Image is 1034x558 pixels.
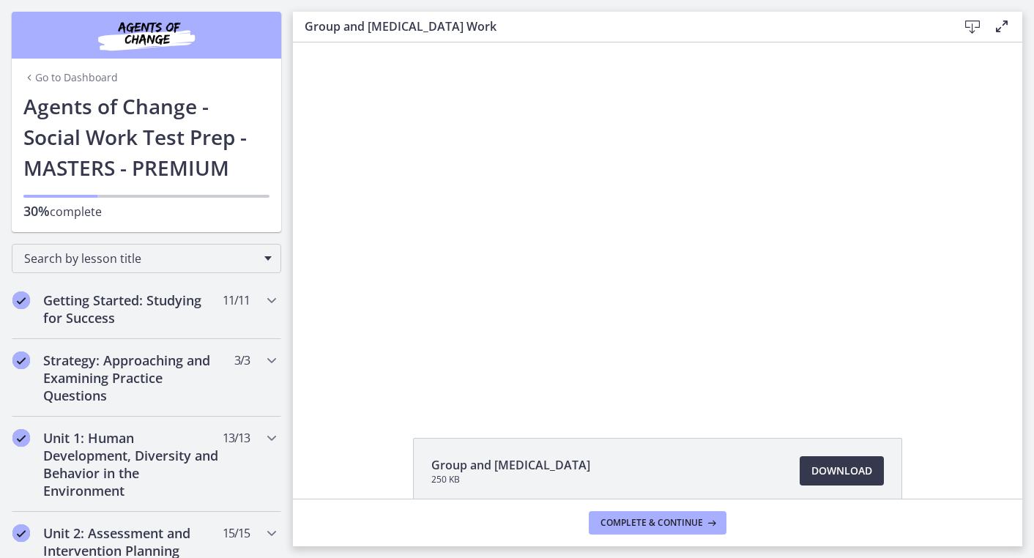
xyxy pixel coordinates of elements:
[23,202,269,220] p: complete
[24,250,257,267] span: Search by lesson title
[800,456,884,486] a: Download
[43,291,222,327] h2: Getting Started: Studying for Success
[12,524,30,542] i: Completed
[431,474,590,486] span: 250 KB
[431,456,590,474] span: Group and [MEDICAL_DATA]
[12,244,281,273] div: Search by lesson title
[43,351,222,404] h2: Strategy: Approaching and Examining Practice Questions
[223,524,250,542] span: 15 / 15
[600,517,703,529] span: Complete & continue
[293,42,1022,404] iframe: Video Lesson
[43,429,222,499] h2: Unit 1: Human Development, Diversity and Behavior in the Environment
[23,91,269,183] h1: Agents of Change - Social Work Test Prep - MASTERS - PREMIUM
[12,351,30,369] i: Completed
[223,429,250,447] span: 13 / 13
[59,18,234,53] img: Agents of Change Social Work Test Prep
[23,70,118,85] a: Go to Dashboard
[12,291,30,309] i: Completed
[305,18,934,35] h3: Group and [MEDICAL_DATA] Work
[223,291,250,309] span: 11 / 11
[12,429,30,447] i: Completed
[811,462,872,480] span: Download
[234,351,250,369] span: 3 / 3
[23,202,50,220] span: 30%
[589,511,726,535] button: Complete & continue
